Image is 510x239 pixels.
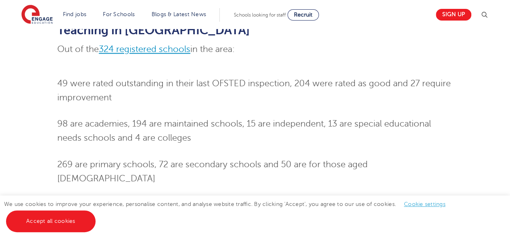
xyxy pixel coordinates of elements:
[57,44,99,54] span: Out of the
[57,159,368,183] span: 269 are primary schools, 72 are secondary schools and 50 are for those aged [DEMOGRAPHIC_DATA]
[287,9,319,21] a: Recruit
[436,9,471,21] a: Sign up
[21,5,53,25] img: Engage Education
[4,201,454,224] span: We use cookies to improve your experience, personalise content, and analyse website traffic. By c...
[99,44,190,54] a: 324 registered schools
[57,79,451,102] span: 49 were rated outstanding in their last OFSTED inspection, 204 were rated as good and 27 require ...
[152,11,206,17] a: Blogs & Latest News
[294,12,312,18] span: Recruit
[57,119,431,143] span: 98 are academies, 194 are maintained schools, 15 are independent, 13 are special educational need...
[57,23,250,37] b: Teaching in [GEOGRAPHIC_DATA]
[103,11,135,17] a: For Schools
[234,12,286,18] span: Schools looking for staff
[6,210,96,232] a: Accept all cookies
[404,201,445,207] a: Cookie settings
[190,44,235,54] span: in the area:
[63,11,87,17] a: Find jobs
